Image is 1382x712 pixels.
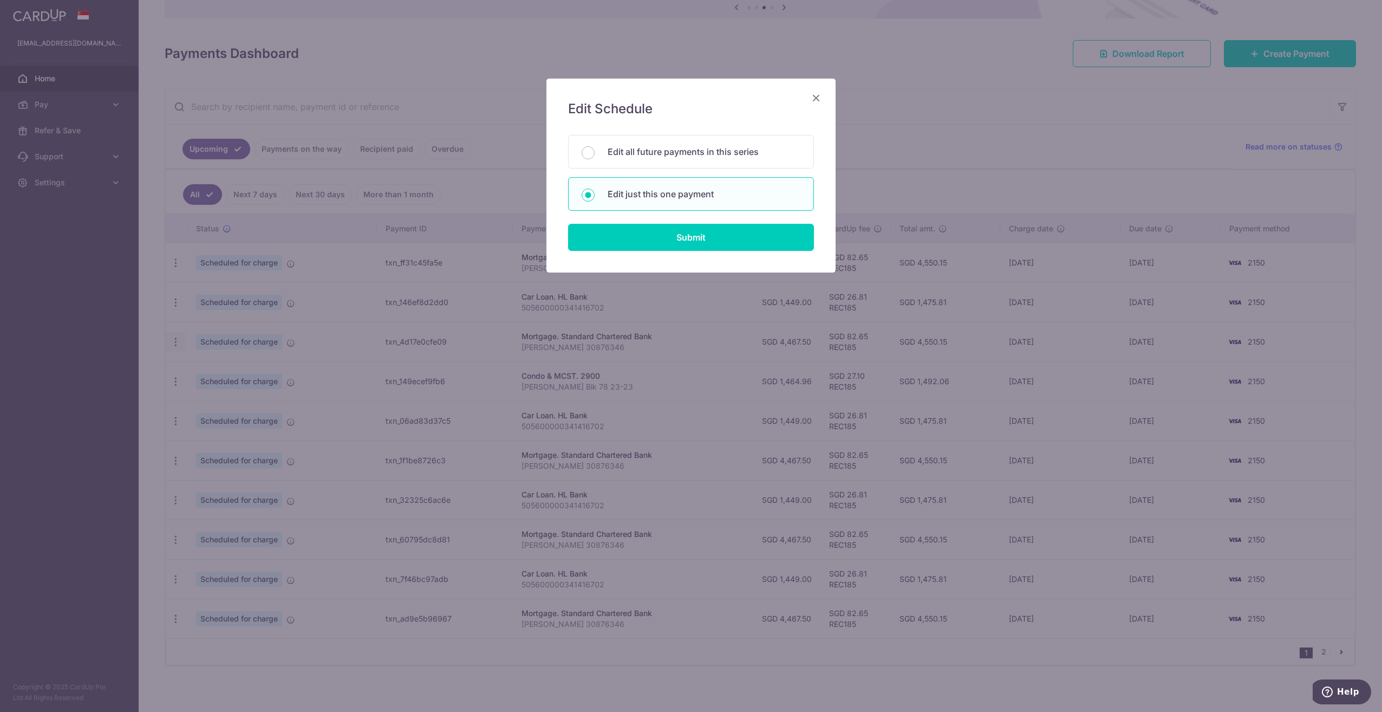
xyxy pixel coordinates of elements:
iframe: Opens a widget where you can find more information [1313,679,1371,707]
p: Edit all future payments in this series [608,145,800,158]
h5: Edit Schedule [568,100,814,118]
input: Submit [568,224,814,251]
button: Close [810,92,823,105]
p: Edit just this one payment [608,187,800,200]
